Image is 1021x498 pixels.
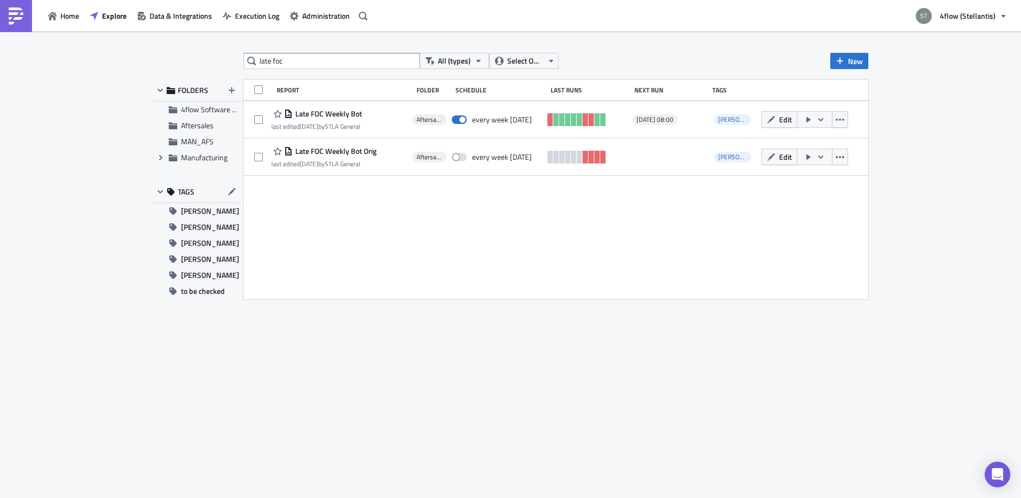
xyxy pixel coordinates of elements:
span: New [848,56,863,67]
span: to be checked [181,283,225,299]
span: Data & Integrations [150,10,212,21]
span: 4flow Software KAM [181,104,247,115]
span: Aftersales [181,120,214,131]
button: Home [43,7,84,24]
div: Last Runs [551,86,629,94]
span: Administration [302,10,350,21]
span: Edit [779,151,792,162]
span: [PERSON_NAME] [181,251,239,267]
span: [PERSON_NAME] [718,152,767,162]
div: Next Run [634,86,708,94]
div: Report [277,86,411,94]
div: Schedule [455,86,545,94]
button: All (types) [420,53,489,69]
span: FOLDERS [178,85,208,95]
div: Open Intercom Messenger [985,462,1010,487]
span: Late FOC Weekly Bot Orig [293,146,376,156]
span: t.bilek [714,114,751,125]
span: Late FOC Weekly Bot [293,109,362,119]
button: [PERSON_NAME] [153,251,241,267]
button: 4flow (Stellantis) [909,4,1013,28]
span: Edit [779,114,792,125]
button: Explore [84,7,132,24]
span: Aftersales [417,115,442,124]
span: Select Owner [507,55,543,67]
div: every week on Monday [472,115,532,124]
button: [PERSON_NAME] [153,219,241,235]
span: t.bilek [714,152,751,162]
div: last edited by STLA General [271,122,362,130]
div: Tags [712,86,757,94]
span: Explore [102,10,127,21]
span: [DATE] 08:00 [637,115,673,124]
button: [PERSON_NAME] [153,203,241,219]
button: Edit [761,149,797,165]
button: Execution Log [217,7,285,24]
span: [PERSON_NAME] [718,114,767,124]
button: New [830,53,868,69]
div: last edited by STLA General [271,160,376,168]
span: All (types) [438,55,470,67]
button: [PERSON_NAME] [153,235,241,251]
span: Manufacturing [181,152,227,163]
span: [PERSON_NAME] [181,235,239,251]
button: to be checked [153,283,241,299]
time: 2025-05-26T13:24:39Z [300,159,318,169]
button: [PERSON_NAME] [153,267,241,283]
img: PushMetrics [7,7,25,25]
div: Folder [417,86,450,94]
button: Edit [761,111,797,128]
span: Aftersales [417,153,442,161]
button: Data & Integrations [132,7,217,24]
span: [PERSON_NAME] [181,267,239,283]
span: [PERSON_NAME] [181,203,239,219]
span: 4flow (Stellantis) [940,10,995,21]
time: 2025-08-04T07:14:48Z [300,121,318,131]
span: MAN_AFS [181,136,214,147]
span: Home [60,10,79,21]
span: [PERSON_NAME] [181,219,239,235]
span: Execution Log [235,10,279,21]
button: Administration [285,7,355,24]
input: Search Reports [244,53,420,69]
span: TAGS [178,187,194,197]
img: Avatar [915,7,933,25]
button: Select Owner [489,53,559,69]
div: every week on Monday [472,152,532,162]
